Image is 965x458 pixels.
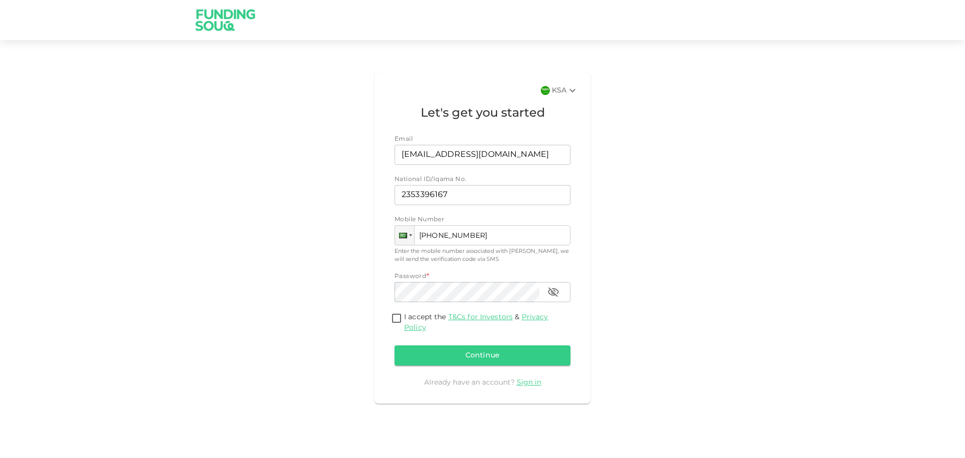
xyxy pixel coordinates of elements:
div: Enter the mobile number associated with [PERSON_NAME], we will send the verification code via SMS [395,247,570,264]
img: flag-sa.b9a346574cdc8950dd34b50780441f57.svg [541,86,550,95]
div: KSA [552,84,578,97]
span: termsConditionsForInvestmentsAccepted [389,312,404,326]
input: 1 (702) 123-4567 [395,225,570,245]
button: Continue [395,345,570,365]
span: Email [395,136,413,142]
h1: Let's get you started [395,105,570,123]
div: Already have an account? [395,378,570,388]
span: Password [395,273,426,280]
input: password [395,282,539,302]
a: Privacy Policy [404,314,548,331]
span: National ID/Iqama No. [395,176,466,182]
a: Sign in [517,379,541,386]
span: I accept the & [404,314,548,331]
input: email [395,145,559,165]
span: Mobile Number [395,215,444,225]
input: nationalId [395,185,570,205]
a: T&Cs for Investors [448,314,513,321]
div: Saudi Arabia: + 966 [395,226,414,245]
